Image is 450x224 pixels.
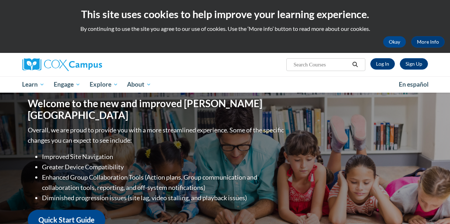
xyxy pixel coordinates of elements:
[122,76,156,93] a: About
[28,125,286,146] p: Overall, we are proud to provide you with a more streamlined experience. Some of the specific cha...
[5,7,445,21] h2: This site uses cookies to help improve your learning experience.
[49,76,85,93] a: Engage
[22,58,150,71] a: Cox Campus
[54,80,80,89] span: Engage
[42,162,286,172] li: Greater Device Compatibility
[399,81,429,88] span: En español
[28,98,286,121] h1: Welcome to the new and improved [PERSON_NAME][GEOGRAPHIC_DATA]
[90,80,118,89] span: Explore
[22,80,44,89] span: Learn
[293,60,350,69] input: Search Courses
[350,60,360,69] button: Search
[400,58,428,70] a: Register
[370,58,395,70] a: Log In
[5,25,445,33] p: By continuing to use the site you agree to our use of cookies. Use the ‘More info’ button to read...
[18,76,49,93] a: Learn
[383,36,406,48] button: Okay
[127,80,151,89] span: About
[42,172,286,193] li: Enhanced Group Collaboration Tools (Action plans, Group communication and collaboration tools, re...
[42,152,286,162] li: Improved Site Navigation
[17,76,433,93] div: Main menu
[22,58,102,71] img: Cox Campus
[411,36,445,48] a: More Info
[394,77,433,92] a: En español
[422,196,444,218] iframe: Button to launch messaging window
[85,76,123,93] a: Explore
[42,193,286,203] li: Diminished progression issues (site lag, video stalling, and playback issues)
